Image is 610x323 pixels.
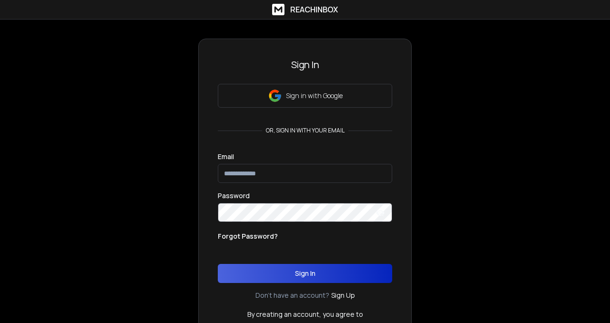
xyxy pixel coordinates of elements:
[286,91,343,101] p: Sign in with Google
[272,4,338,15] a: ReachInbox
[218,153,234,160] label: Email
[262,127,348,134] p: or, sign in with your email
[218,58,392,71] h3: Sign In
[218,84,392,108] button: Sign in with Google
[218,264,392,283] button: Sign In
[255,291,329,300] p: Don't have an account?
[331,291,355,300] a: Sign Up
[218,232,278,241] p: Forgot Password?
[247,310,363,319] p: By creating an account, you agree to
[290,4,338,15] h1: ReachInbox
[218,192,250,199] label: Password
